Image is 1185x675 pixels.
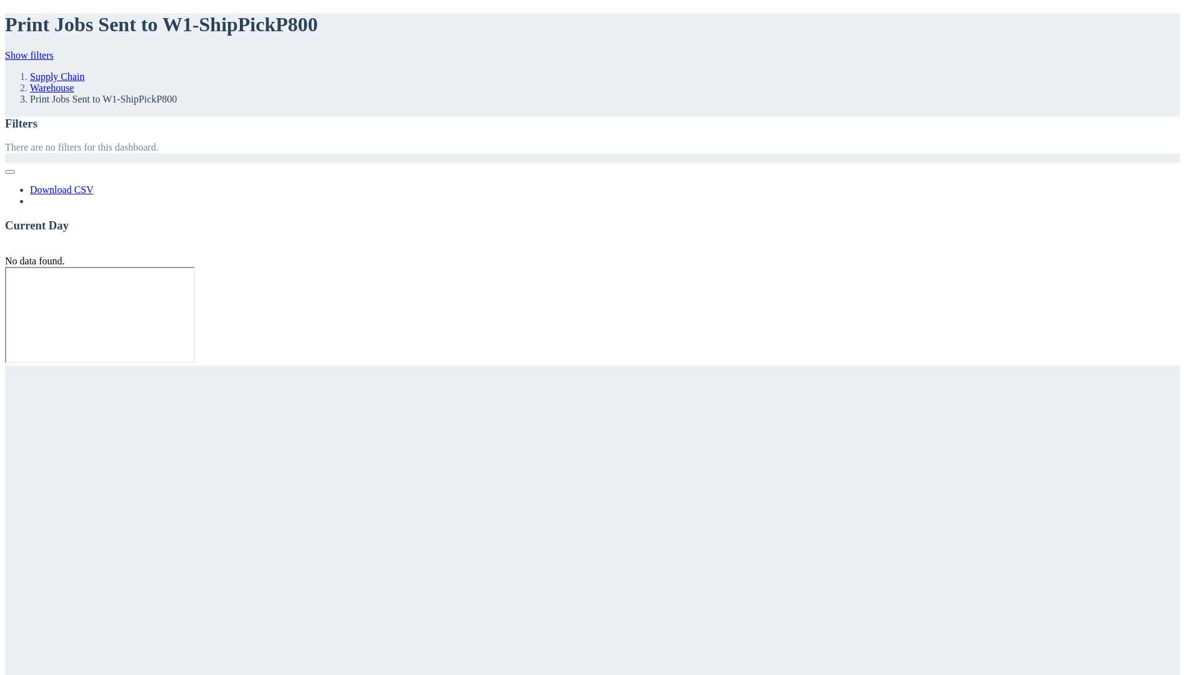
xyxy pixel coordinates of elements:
[5,13,1180,36] h1: Print Jobs Sent to W1-ShipPickP800
[30,94,1180,105] li: Print Jobs Sent to W1-ShipPickP800
[5,117,1180,131] h3: Filters
[30,82,74,93] a: Warehouse
[5,142,1180,153] p: There are no filters for this dashboard.
[5,50,54,61] a: Show filters
[5,219,1180,232] h3: Current Day
[30,184,94,195] a: Download CSV
[5,244,1180,267] div: No data found.
[30,71,85,82] a: Supply Chain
